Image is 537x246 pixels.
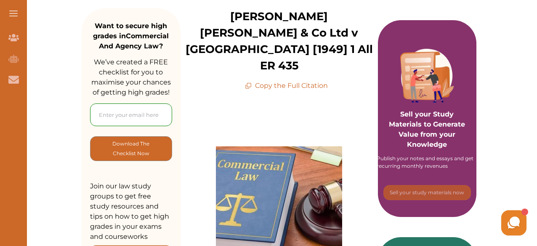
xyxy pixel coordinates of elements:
[377,155,478,170] div: Publish your notes and essays and get recurring monthly revenues
[400,49,454,103] img: Purple card image
[245,81,328,91] p: Copy the Full Citation
[90,103,172,126] input: Enter your email here
[335,208,529,238] iframe: HelpCrunch
[90,181,172,242] p: Join our law study groups to get free study resources and tips on how to get high grades in your ...
[90,136,172,161] button: [object Object]
[386,86,468,150] p: Sell your Study Materials to Generate Value from your Knowledge
[181,8,378,74] p: [PERSON_NAME] [PERSON_NAME] & Co Ltd v [GEOGRAPHIC_DATA] [1949] 1 All ER 435
[107,139,155,159] p: Download The Checklist Now
[93,22,169,50] strong: Want to secure high grades in Commercial And Agency Law ?
[390,189,464,196] p: Sell your study materials now
[383,185,471,200] button: [object Object]
[91,58,171,96] span: We’ve created a FREE checklist for you to maximise your chances of getting high grades!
